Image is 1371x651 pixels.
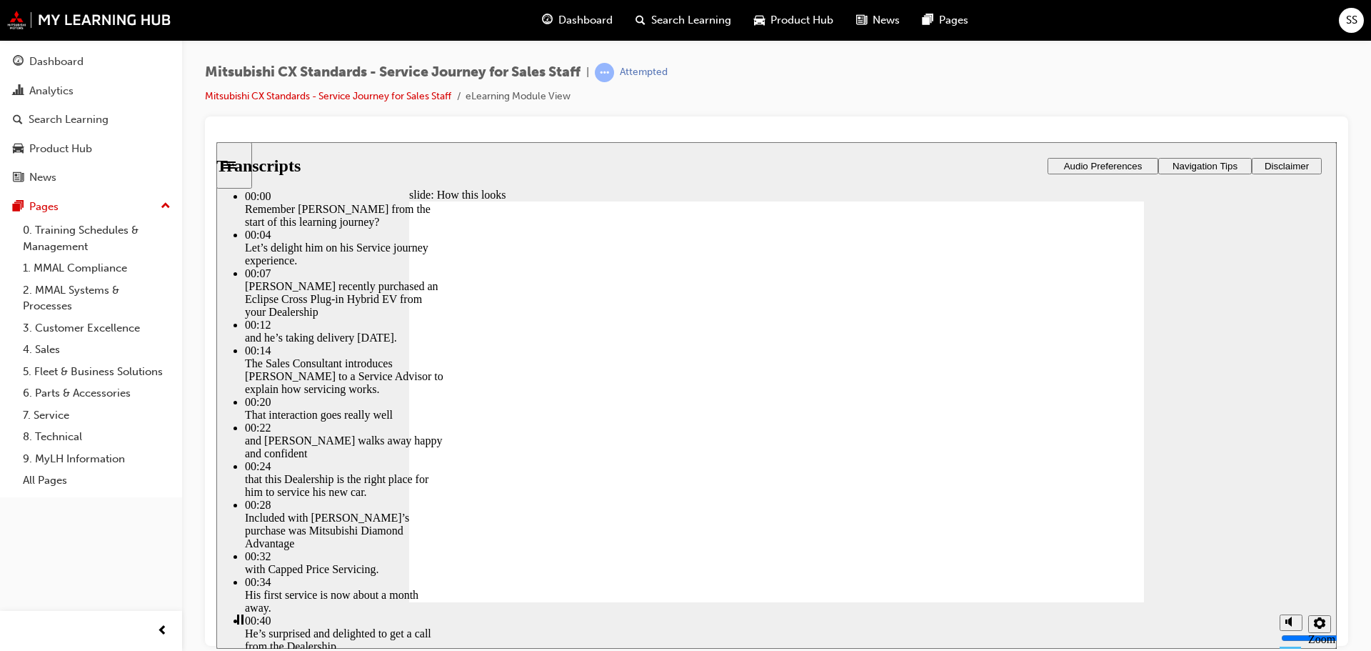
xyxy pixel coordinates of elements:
a: 0. Training Schedules & Management [17,219,176,257]
a: Analytics [6,78,176,104]
span: car-icon [754,11,765,29]
a: Mitsubishi CX Standards - Service Journey for Sales Staff [205,90,451,102]
a: 2. MMAL Systems & Processes [17,279,176,317]
span: news-icon [856,11,867,29]
a: Product Hub [6,136,176,162]
a: 3. Customer Excellence [17,317,176,339]
a: 8. Technical [17,426,176,448]
div: Dashboard [29,54,84,70]
span: guage-icon [542,11,553,29]
a: News [6,164,176,191]
div: Analytics [29,83,74,99]
a: Search Learning [6,106,176,133]
span: search-icon [13,114,23,126]
div: Search Learning [29,111,109,128]
span: News [873,12,900,29]
span: guage-icon [13,56,24,69]
span: up-icon [161,197,171,216]
span: Pages [939,12,968,29]
a: 6. Parts & Accessories [17,382,176,404]
li: eLearning Module View [466,89,571,105]
div: 00:40 [29,472,228,485]
button: SS [1339,8,1364,33]
button: Pages [6,194,176,220]
div: He’s surprised and delighted to get a call from the Dealership [29,485,228,511]
span: | [586,64,589,81]
a: 5. Fleet & Business Solutions [17,361,176,383]
div: Product Hub [29,141,92,157]
button: DashboardAnalyticsSearch LearningProduct HubNews [6,46,176,194]
a: 9. MyLH Information [17,448,176,470]
a: pages-iconPages [911,6,980,35]
span: news-icon [13,172,24,184]
div: News [29,169,56,186]
a: search-iconSearch Learning [624,6,743,35]
span: prev-icon [157,622,168,640]
a: 1. MMAL Compliance [17,257,176,279]
div: Pages [29,199,59,215]
div: Attempted [620,66,668,79]
span: pages-icon [13,201,24,214]
a: guage-iconDashboard [531,6,624,35]
span: Dashboard [558,12,613,29]
img: mmal [7,11,171,29]
a: All Pages [17,469,176,492]
a: Dashboard [6,49,176,75]
a: 4. Sales [17,339,176,361]
span: chart-icon [13,85,24,98]
span: learningRecordVerb_ATTEMPT-icon [595,63,614,82]
a: 7. Service [17,404,176,427]
span: search-icon [636,11,646,29]
a: news-iconNews [845,6,911,35]
span: car-icon [13,143,24,156]
span: SS [1346,12,1357,29]
a: car-iconProduct Hub [743,6,845,35]
span: Search Learning [651,12,731,29]
span: Mitsubishi CX Standards - Service Journey for Sales Staff [205,64,581,81]
span: Product Hub [770,12,833,29]
span: pages-icon [923,11,933,29]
